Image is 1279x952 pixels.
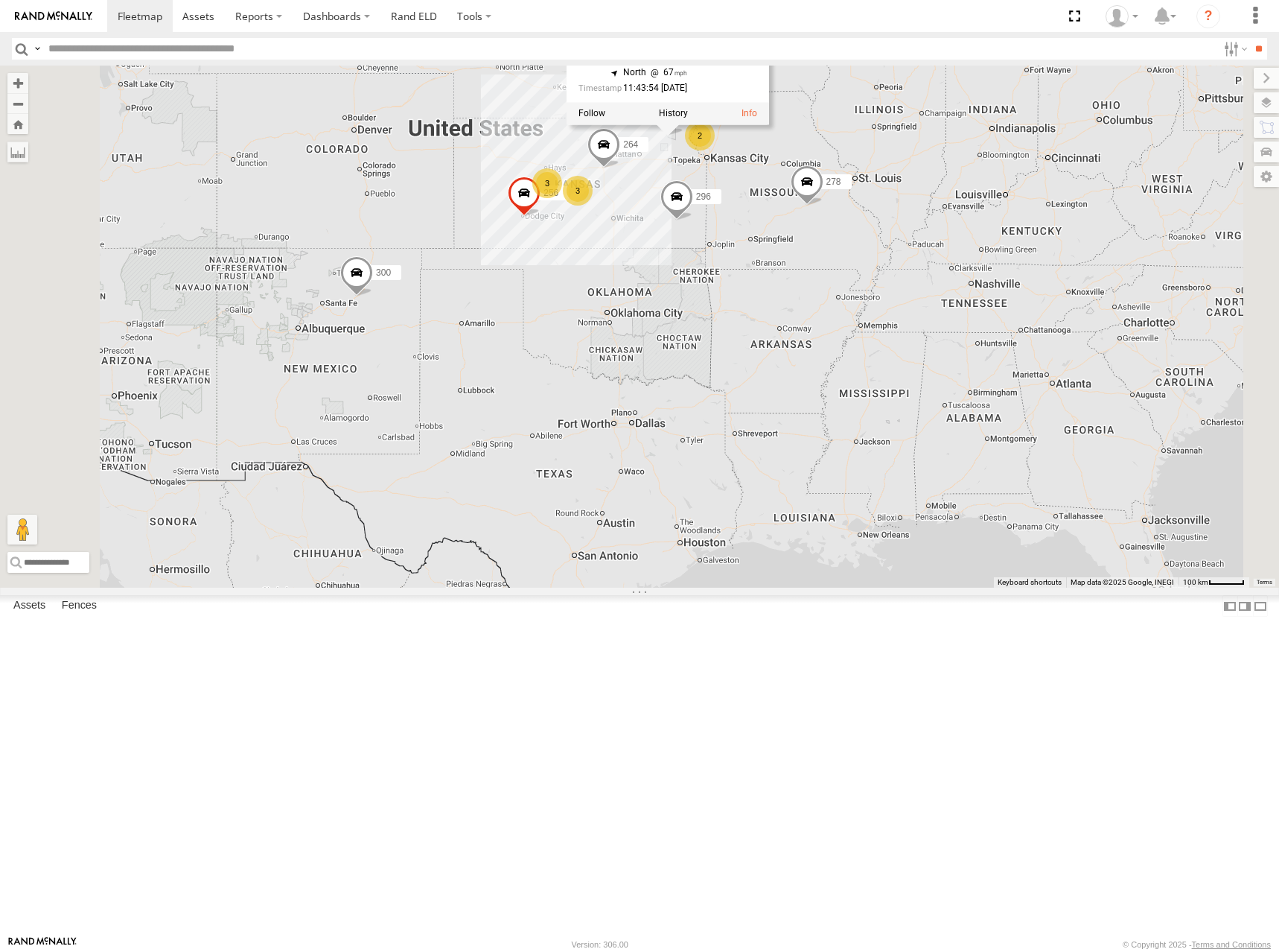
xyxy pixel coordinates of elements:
[8,937,77,952] a: Visit our Website
[1071,578,1174,586] span: Map data ©2025 Google, INEGI
[998,577,1062,588] button: Keyboard shortcuts
[1222,595,1237,617] label: Dock Summary Table to the Left
[826,177,841,187] span: 278
[1196,4,1220,28] i: ?
[659,108,688,118] label: View Asset History
[1237,595,1252,617] label: Dock Summary Table to the Right
[7,93,28,114] button: Zoom out
[6,596,53,617] label: Assets
[646,67,687,77] span: 67
[578,83,727,93] div: Date/time of location update
[1192,940,1271,949] a: Terms and Conditions
[7,515,37,545] button: Drag Pegman onto the map to open Street View
[7,142,28,162] label: Measure
[54,596,104,617] label: Fences
[532,168,562,198] div: 3
[1183,578,1208,586] span: 100 km
[1254,166,1279,187] label: Map Settings
[15,11,92,22] img: rand-logo.svg
[623,67,646,77] span: North
[31,38,43,60] label: Search Query
[572,940,628,949] div: Version: 306.00
[578,108,605,118] label: Realtime tracking of Asset
[7,114,28,134] button: Zoom Home
[1123,940,1271,949] div: © Copyright 2025 -
[376,267,391,278] span: 300
[1257,579,1272,585] a: Terms (opens in new tab)
[741,108,757,118] a: View Asset Details
[1253,595,1268,617] label: Hide Summary Table
[563,176,593,206] div: 3
[1178,577,1249,588] button: Map Scale: 100 km per 45 pixels
[7,73,28,93] button: Zoom in
[1100,5,1144,28] div: Shane Miller
[623,139,638,150] span: 264
[1218,38,1250,60] label: Search Filter Options
[696,191,711,202] span: 296
[685,121,715,150] div: 2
